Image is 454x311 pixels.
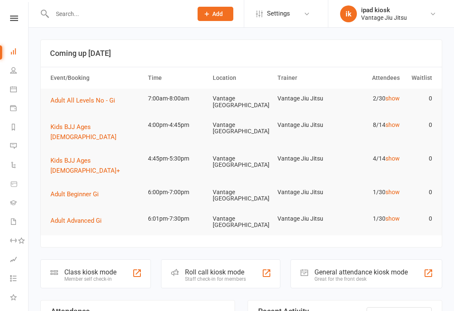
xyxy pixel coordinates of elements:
td: 8/14 [338,115,403,135]
th: Time [144,67,209,89]
th: Location [209,67,274,89]
th: Waitlist [404,67,436,89]
th: Trainer [274,67,338,89]
span: Adult Beginner Gi [50,190,99,198]
span: Settings [267,4,290,23]
a: show [385,95,400,102]
div: Member self check-in [64,276,116,282]
td: 4:45pm-5:30pm [144,149,209,169]
div: ik [340,5,357,22]
div: Class kiosk mode [64,268,116,276]
td: 0 [404,182,436,202]
button: Adult Advanced Gi [50,216,108,226]
td: Vantage Jiu Jitsu [274,182,338,202]
a: show [385,189,400,195]
a: Calendar [10,81,29,100]
a: What's New [10,289,29,308]
a: Assessments [10,251,29,270]
th: Event/Booking [47,67,144,89]
td: 0 [404,149,436,169]
a: show [385,121,400,128]
span: Adult All Levels No - Gi [50,97,115,104]
button: Add [198,7,233,21]
td: Vantage Jiu Jitsu [274,89,338,108]
div: Great for the front desk [314,276,408,282]
button: Adult Beginner Gi [50,189,105,199]
td: Vantage [GEOGRAPHIC_DATA] [209,182,274,209]
td: Vantage [GEOGRAPHIC_DATA] [209,89,274,115]
a: Payments [10,100,29,119]
td: 0 [404,209,436,229]
button: Kids BJJ Ages [DEMOGRAPHIC_DATA] [50,122,140,142]
td: 4:00pm-4:45pm [144,115,209,135]
a: People [10,62,29,81]
th: Attendees [338,67,403,89]
td: 7:00am-8:00am [144,89,209,108]
div: Roll call kiosk mode [185,268,246,276]
span: Kids BJJ Ages [DEMOGRAPHIC_DATA] [50,123,116,141]
td: 0 [404,89,436,108]
h3: Coming up [DATE] [50,49,433,58]
span: Kids BJJ Ages [DEMOGRAPHIC_DATA]+ [50,157,120,174]
td: 6:01pm-7:30pm [144,209,209,229]
a: show [385,215,400,222]
button: Kids BJJ Ages [DEMOGRAPHIC_DATA]+ [50,155,140,176]
button: Adult All Levels No - Gi [50,95,121,105]
td: Vantage Jiu Jitsu [274,149,338,169]
span: Adult Advanced Gi [50,217,102,224]
td: Vantage [GEOGRAPHIC_DATA] [209,209,274,235]
td: 1/30 [338,209,403,229]
td: 0 [404,115,436,135]
td: 2/30 [338,89,403,108]
span: Add [212,11,223,17]
a: Product Sales [10,175,29,194]
td: Vantage [GEOGRAPHIC_DATA] [209,149,274,175]
input: Search... [50,8,187,20]
a: show [385,155,400,162]
td: 6:00pm-7:00pm [144,182,209,202]
div: Staff check-in for members [185,276,246,282]
td: 4/14 [338,149,403,169]
td: Vantage Jiu Jitsu [274,209,338,229]
a: Dashboard [10,43,29,62]
div: ipad kiosk [361,6,407,14]
div: General attendance kiosk mode [314,268,408,276]
div: Vantage Jiu Jitsu [361,14,407,21]
a: Reports [10,119,29,137]
td: Vantage Jiu Jitsu [274,115,338,135]
td: Vantage [GEOGRAPHIC_DATA] [209,115,274,142]
td: 1/30 [338,182,403,202]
